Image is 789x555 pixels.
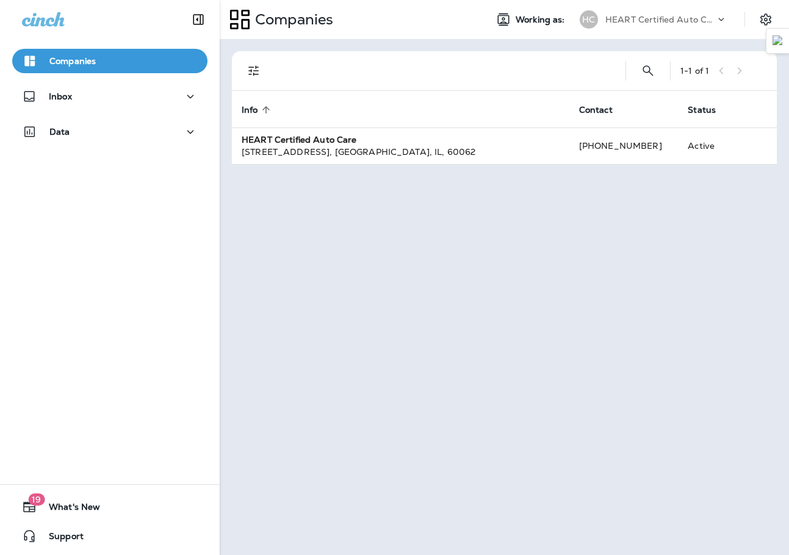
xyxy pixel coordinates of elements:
button: Companies [12,49,207,73]
span: What's New [37,502,100,517]
span: Info [242,105,258,115]
td: Active [678,127,743,164]
strong: HEART Certified Auto Care [242,134,357,145]
span: Status [688,105,716,115]
button: Filters [242,59,266,83]
span: Working as: [516,15,567,25]
p: Companies [250,10,333,29]
button: Search Companies [636,59,660,83]
button: Support [12,524,207,548]
button: 19What's New [12,495,207,519]
p: Data [49,127,70,137]
span: Status [688,104,732,115]
span: Contact [579,105,613,115]
button: Inbox [12,84,207,109]
span: Support [37,531,84,546]
div: 1 - 1 of 1 [680,66,709,76]
button: Settings [755,9,777,30]
p: HEART Certified Auto Care [605,15,715,24]
span: Info [242,104,274,115]
span: 19 [28,493,45,506]
p: Inbox [49,91,72,101]
button: Data [12,120,207,144]
button: Collapse Sidebar [181,7,215,32]
div: HC [580,10,598,29]
div: [STREET_ADDRESS] , [GEOGRAPHIC_DATA] , IL , 60062 [242,146,560,158]
td: [PHONE_NUMBER] [569,127,679,164]
p: Companies [49,56,96,66]
span: Contact [579,104,629,115]
img: Detect Auto [773,35,784,46]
